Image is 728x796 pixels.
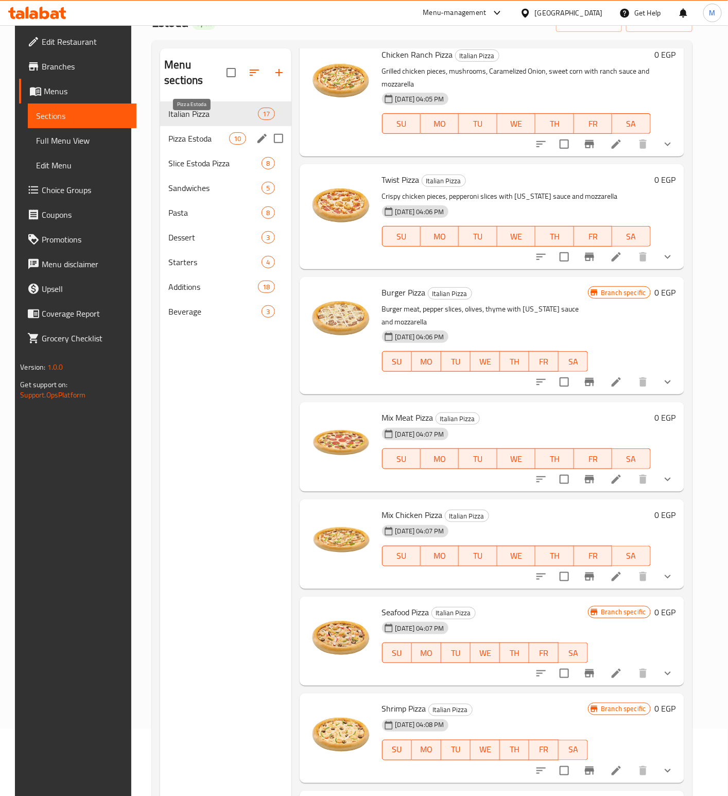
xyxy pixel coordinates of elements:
button: sort-choices [529,245,553,269]
span: Promotions [42,233,128,246]
a: Branches [19,54,136,79]
span: Branch specific [597,288,650,298]
svg: Show Choices [662,667,674,680]
button: MO [421,546,459,566]
button: show more [655,132,680,157]
span: Coverage Report [42,307,128,320]
button: FR [574,226,612,247]
span: 4 [262,257,274,267]
span: SU [387,646,408,661]
span: Dessert [168,231,262,244]
button: SU [382,226,421,247]
span: M [709,7,716,19]
span: TH [540,452,569,466]
span: WE [501,229,531,244]
button: delete [631,370,655,394]
a: Edit menu item [610,667,622,680]
button: SA [612,113,650,134]
span: Italian Pizza [429,704,472,716]
span: export [634,16,684,29]
button: WE [471,643,500,663]
button: SU [382,351,412,372]
span: Sort sections [242,60,267,85]
span: TU [445,742,466,757]
span: Grocery Checklist [42,332,128,344]
span: WE [475,742,496,757]
span: SU [387,354,408,369]
button: Branch-specific-item [577,467,602,492]
button: FR [574,546,612,566]
span: FR [533,742,554,757]
nav: Menu sections [160,97,291,328]
span: 8 [262,208,274,218]
button: sort-choices [529,758,553,783]
span: Select to update [553,566,575,587]
h6: 0 EGP [655,172,676,187]
a: Menus [19,79,136,103]
span: MO [425,229,455,244]
span: [DATE] 04:07 PM [391,429,448,439]
span: Full Menu View [36,134,128,147]
h6: 0 EGP [655,605,676,619]
span: Italian Pizza [168,108,258,120]
button: TH [535,113,574,134]
div: items [229,132,246,145]
h6: 0 EGP [655,702,676,716]
button: TH [500,740,529,760]
button: SU [382,546,421,566]
div: items [258,108,274,120]
svg: Show Choices [662,765,674,777]
button: WE [497,226,535,247]
a: Edit menu item [610,251,622,263]
span: TH [504,646,525,661]
button: MO [412,351,441,372]
span: FR [533,646,554,661]
button: WE [471,740,500,760]
a: Grocery Checklist [19,326,136,351]
div: items [262,305,274,318]
button: show more [655,758,680,783]
button: delete [631,661,655,686]
span: Shrimp Pizza [382,701,426,717]
span: Chicken Ranch Pizza [382,47,453,62]
button: FR [529,643,559,663]
div: items [262,182,274,194]
span: SA [616,229,646,244]
span: TH [540,229,569,244]
button: TH [535,226,574,247]
span: SA [616,452,646,466]
button: TU [441,643,471,663]
span: FR [578,548,608,563]
span: WE [501,452,531,466]
button: TU [459,448,497,469]
span: SA [616,548,646,563]
div: [GEOGRAPHIC_DATA] [535,7,603,19]
button: show more [655,661,680,686]
div: Additions18 [160,274,291,299]
div: Pasta8 [160,200,291,225]
svg: Show Choices [662,251,674,263]
span: Italian Pizza [456,50,499,62]
span: 18 [258,282,274,292]
button: FR [574,448,612,469]
span: [DATE] 04:06 PM [391,207,448,217]
button: show more [655,564,680,589]
span: Italian Pizza [436,413,479,425]
button: delete [631,467,655,492]
span: 10 [230,134,245,144]
div: Italian Pizza [428,704,473,716]
div: Sandwiches [168,182,262,194]
span: Branch specific [597,607,650,617]
span: FR [578,229,608,244]
button: TU [459,226,497,247]
span: import [564,16,614,29]
span: [DATE] 04:08 PM [391,720,448,730]
a: Promotions [19,227,136,252]
a: Edit menu item [610,138,622,150]
span: SA [563,646,584,661]
span: Beverage [168,305,262,318]
span: [DATE] 04:07 PM [391,624,448,633]
span: Branch specific [597,704,650,714]
span: Additions [168,281,258,293]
